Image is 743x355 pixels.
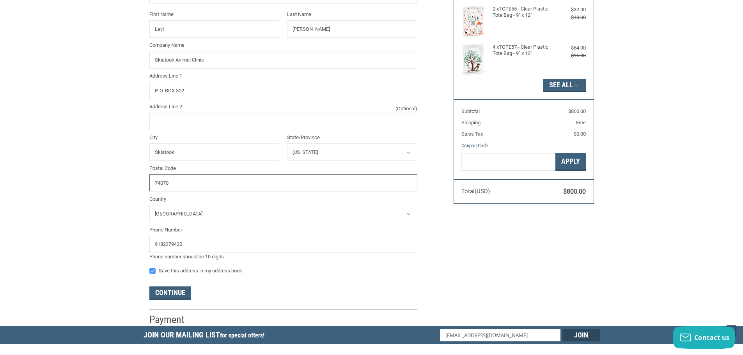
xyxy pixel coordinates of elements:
input: Gift Certificate or Coupon Code [461,153,555,171]
span: for special offers! [220,332,264,339]
span: Sales Tax [461,131,483,137]
span: $0.00 [574,131,586,137]
span: Subtotal [461,108,480,114]
button: Continue [149,286,191,300]
span: $800.00 [568,108,586,114]
label: State/Province [287,134,417,141]
span: Total (USD) [461,188,490,195]
label: City [149,134,280,141]
label: Phone Number [149,226,417,234]
div: $64.00 [555,44,586,52]
a: Coupon Code [461,143,488,148]
button: See All [543,79,586,92]
label: Company Name [149,41,417,49]
h4: 4 x TOTE57 - Clear Plastic Tote Bag - 9" x 12" [493,44,553,57]
label: Country [149,195,417,203]
h2: Payment [149,313,195,326]
div: $32.00 [555,6,586,14]
div: $96.00 [555,52,586,60]
label: Postal Code [149,164,417,172]
small: (Optional) [395,105,417,113]
h5: Join Our Mailing List [144,326,268,346]
button: Contact us [673,326,735,349]
label: Address Line 1 [149,72,417,80]
span: Shipping [461,120,481,125]
h4: 2 x TOTE65 - Clear Plastic Tote Bag - 9" x 12" [493,6,553,19]
label: Address Line 2 [149,103,417,111]
input: Email [440,329,560,341]
div: Phone number should be 10 digits [149,253,417,261]
button: Apply [555,153,586,171]
span: Free [576,120,586,125]
span: $800.00 [563,188,586,195]
span: Contact us [694,333,730,342]
label: Save this address in my address book. [149,268,417,274]
label: Last Name [287,11,417,18]
input: Join [562,329,600,341]
label: First Name [149,11,280,18]
div: $48.00 [555,14,586,21]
